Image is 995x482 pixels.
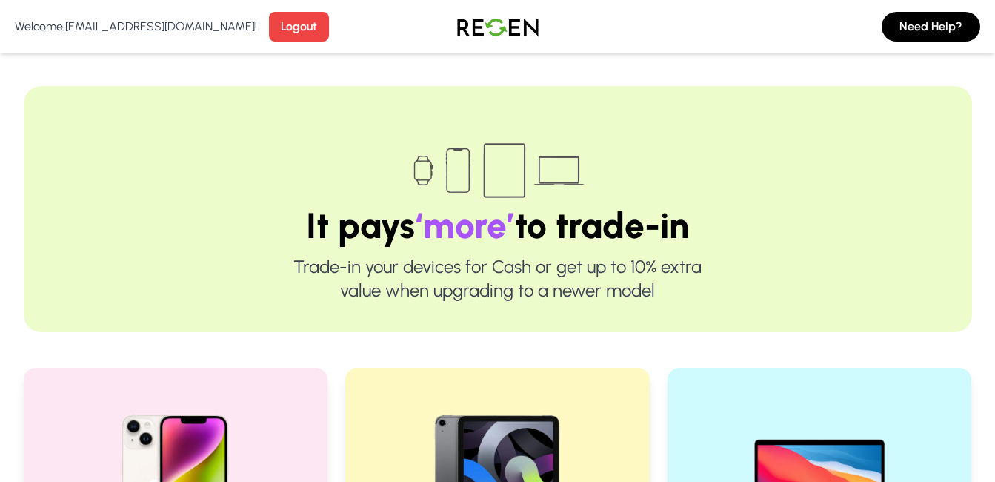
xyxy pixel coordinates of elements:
[71,255,925,303] p: Trade-in your devices for Cash or get up to 10% extra value when upgrading to a newer model
[446,6,550,47] img: Logo
[15,18,257,36] p: Welcome, [EMAIL_ADDRESS][DOMAIN_NAME] !
[269,12,329,42] button: Logout
[882,12,980,42] button: Need Help?
[405,133,590,208] img: Trade-in devices
[71,208,925,243] h1: It pays to trade-in
[415,204,515,247] span: ‘more’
